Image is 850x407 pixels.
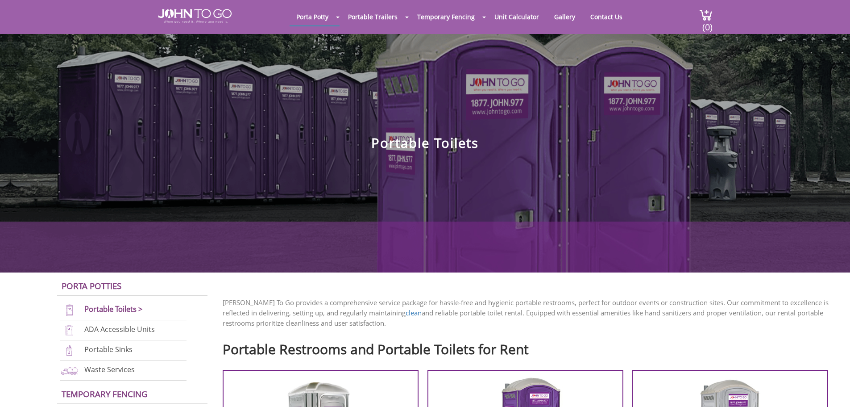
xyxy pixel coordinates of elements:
img: ADA-units-new.png [60,324,79,336]
a: Portable Trailers [341,8,404,25]
a: Porta Potties [62,280,121,291]
img: portable-toilets-new.png [60,304,79,316]
a: Gallery [547,8,582,25]
span: (0) [702,14,713,33]
p: [PERSON_NAME] To Go provides a comprehensive service package for hassle-free and hygienic portabl... [223,298,837,328]
a: Portable Sinks [84,344,133,354]
a: Portable Toilets > [84,304,143,314]
a: Temporary Fencing [62,388,148,399]
img: portable-sinks-new.png [60,344,79,357]
a: Unit Calculator [488,8,546,25]
h2: Portable Restrooms and Portable Toilets for Rent [223,337,837,357]
a: Waste Services [84,365,135,374]
img: JOHN to go [158,9,232,23]
a: Porta Potty [290,8,335,25]
a: clean [406,308,422,317]
a: Temporary Fencing [410,8,481,25]
img: waste-services-new.png [60,365,79,377]
a: Contact Us [584,8,629,25]
img: cart a [699,9,713,21]
a: ADA Accessible Units [84,324,155,334]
